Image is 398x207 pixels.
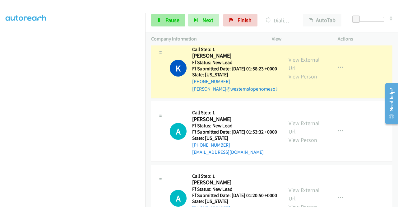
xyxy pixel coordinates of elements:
h1: A [170,190,187,207]
h5: State: [US_STATE] [192,135,277,141]
div: Delay between calls (in seconds) [355,17,384,22]
h5: Ff Status: New Lead [192,123,277,129]
h5: Ff Submitted Date: [DATE] 01:58:23 +0000 [192,66,277,72]
h1: A [170,123,187,140]
p: Dialing [PERSON_NAME] [266,16,292,25]
h5: Call Step: 1 [192,173,277,179]
h5: Ff Status: New Lead [192,186,277,192]
div: 0 [390,14,392,22]
p: View [272,35,326,43]
a: Pause [151,14,185,26]
h2: [PERSON_NAME] [192,179,275,186]
h1: K [170,60,187,77]
h5: Ff Submitted Date: [DATE] 01:53:32 +0000 [192,129,277,135]
p: Actions [338,35,392,43]
span: Next [202,16,213,24]
a: [EMAIL_ADDRESS][DOMAIN_NAME] [192,149,264,155]
p: Company Information [151,35,261,43]
h5: State: [US_STATE] [192,198,277,205]
span: Finish [238,16,252,24]
a: Finish [223,14,257,26]
h5: Call Step: 1 [192,110,277,116]
a: View Person [289,136,317,143]
button: AutoTab [303,14,341,26]
a: View External Url [289,56,320,72]
h5: Ff Status: New Lead [192,59,277,66]
h5: State: [US_STATE] [192,72,277,78]
a: [PHONE_NUMBER] [192,78,230,84]
h5: Call Step: 1 [192,46,277,53]
h2: [PERSON_NAME] [192,116,275,123]
a: View External Url [289,186,320,202]
span: Pause [165,16,179,24]
h5: Ff Submitted Date: [DATE] 01:20:50 +0000 [192,192,277,199]
iframe: Resource Center [380,79,398,128]
div: The call is yet to be attempted [170,190,187,207]
a: [PHONE_NUMBER] [192,142,230,148]
h2: [PERSON_NAME] [192,52,275,59]
a: [PERSON_NAME]@westernslopehomesolutio... [192,86,289,92]
button: Next [188,14,219,26]
a: View Person [289,73,317,80]
a: View External Url [289,120,320,135]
